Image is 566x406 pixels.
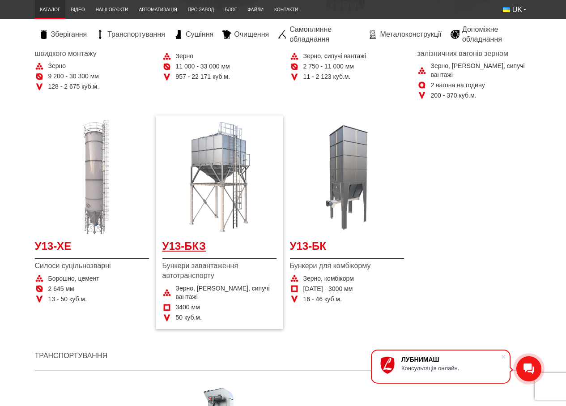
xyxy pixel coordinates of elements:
div: Консультація онлайн. [401,365,501,372]
a: Транспортування [91,30,170,39]
span: 11 - 2 123 куб.м. [303,73,351,81]
span: 957 - 22 171 куб.м. [176,73,230,81]
span: Силоси суцільнозварні [35,261,149,271]
span: 128 - 2 675 куб.м. [48,82,99,91]
span: Зерно, комбікорм [303,274,354,283]
a: Про завод [183,2,220,17]
span: Зерно [48,62,66,71]
a: У13-ХЕ [35,239,149,259]
a: Файли [242,2,269,17]
a: Допоміжне обладнання [446,25,532,45]
span: 200 - 370 куб.м. [431,91,477,100]
span: Бункери для комбікорму [290,261,404,271]
span: 13 - 50 куб.м. [48,295,87,304]
span: Бункери завантаження автотранспорту [162,261,277,281]
a: Металоконструкції [364,30,446,39]
img: Українська [503,7,510,12]
span: Металоконструкції [380,30,441,39]
a: Сушіння [170,30,218,39]
a: Транспортування [35,352,107,359]
a: Контакти [269,2,303,17]
a: Каталог [35,2,66,17]
a: Детальніше У13-ХЕ [35,120,149,234]
div: ЛУБНИМАШ [401,356,501,363]
span: [DATE] - 3000 мм [303,285,353,294]
span: 11 000 - 33 000 мм [176,62,230,71]
a: У13-БКЗ [162,239,277,259]
span: 9 200 - 30 300 мм [48,72,99,81]
span: Зерно, сипучі вантажі [303,52,366,61]
span: UK [512,5,522,15]
a: Детальніше У13-БК [290,120,404,234]
span: Зерно [176,52,194,61]
span: Допоміжне обладнання [462,25,527,45]
span: Зерно, [PERSON_NAME], сипучі вантажі [431,62,532,79]
a: Наші об’єкти [90,2,134,17]
span: Транспортування [107,30,165,39]
span: Зерно, [PERSON_NAME], сипучі вантажі [176,284,277,302]
span: Борошно, цемент [48,274,99,283]
a: Блог [220,2,243,17]
a: Відео [65,2,90,17]
a: Зберігання [35,30,92,39]
span: 16 - 46 куб.м. [303,295,342,304]
span: 2 750 - 11 000 мм [303,62,354,71]
span: Очищення [234,30,269,39]
span: 3400 мм [176,303,200,312]
a: Детальніше У13-БКЗ [162,120,277,234]
span: 50 куб.м. [176,313,202,322]
span: 2 вагона на годину [431,81,485,90]
a: Очищення [218,30,273,39]
a: У13-БК [290,239,404,259]
span: Сушіння [186,30,213,39]
a: Самоплинне обладнання [273,25,364,45]
span: 2 645 мм [48,285,74,294]
button: UK [498,2,532,17]
a: Автоматизація [134,2,183,17]
span: Зберігання [51,30,87,39]
span: Самоплинне обладнання [289,25,359,45]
